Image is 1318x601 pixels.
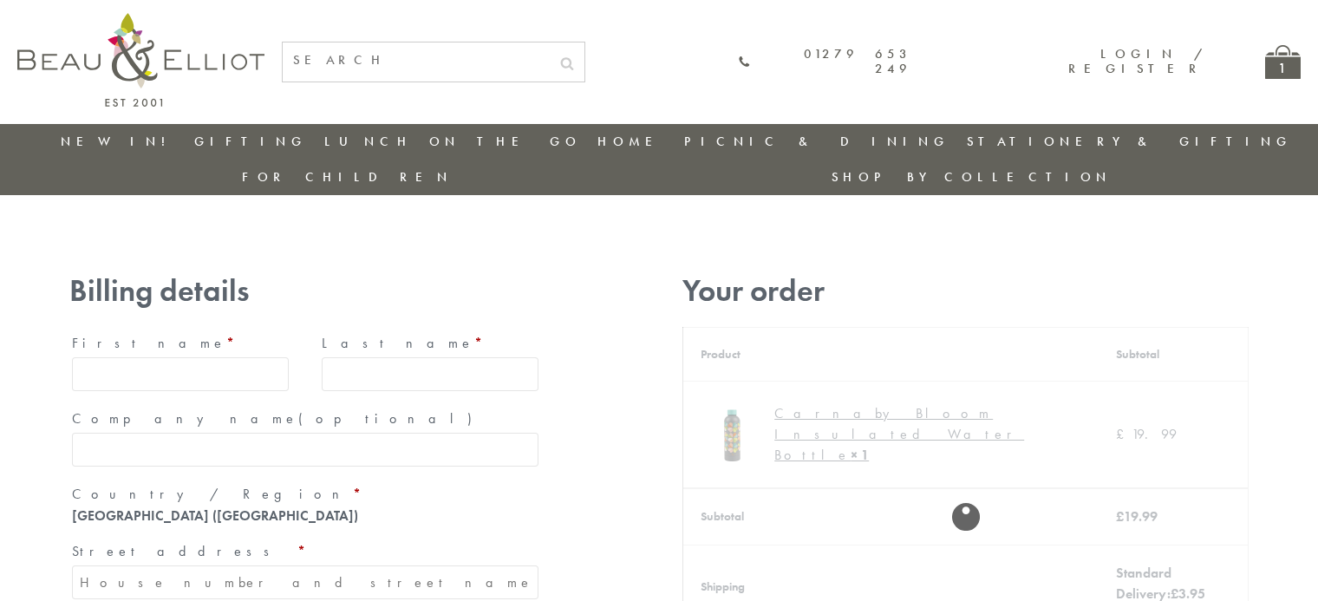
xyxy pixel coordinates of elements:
img: logo [17,13,264,107]
a: Picnic & Dining [684,133,949,150]
a: New in! [61,133,177,150]
a: For Children [242,168,453,186]
label: First name [72,330,289,357]
a: 01279 653 249 [738,47,911,77]
input: House number and street name [72,565,538,599]
span: (optional) [298,409,482,428]
a: Gifting [194,133,307,150]
label: Last name [322,330,538,357]
a: Stationery & Gifting [967,133,1292,150]
label: Country / Region [72,480,538,508]
a: 1 [1265,45,1301,79]
label: Company name [72,405,538,433]
a: Home [597,133,667,150]
input: SEARCH [283,42,550,78]
strong: [GEOGRAPHIC_DATA] ([GEOGRAPHIC_DATA]) [72,506,358,525]
h3: Billing details [69,273,541,309]
h3: Your order [682,273,1249,309]
label: Street address [72,538,538,565]
a: Lunch On The Go [324,133,581,150]
a: Login / Register [1068,45,1204,77]
a: Shop by collection [832,168,1112,186]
